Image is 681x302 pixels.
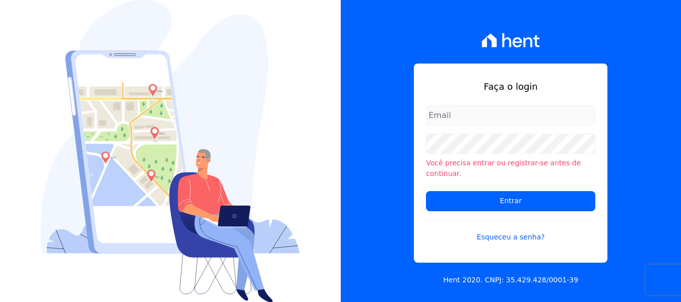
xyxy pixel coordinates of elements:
p: Hent 2020. CNPJ: 35.429.428/0001-39 [443,275,578,285]
input: Entrar [426,191,595,211]
h1: Faça o login [426,80,595,93]
a: Esqueceu a senha? [426,219,595,243]
input: Email [426,105,595,126]
li: Você precisa entrar ou registrar-se antes de continuar. [426,158,595,179]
